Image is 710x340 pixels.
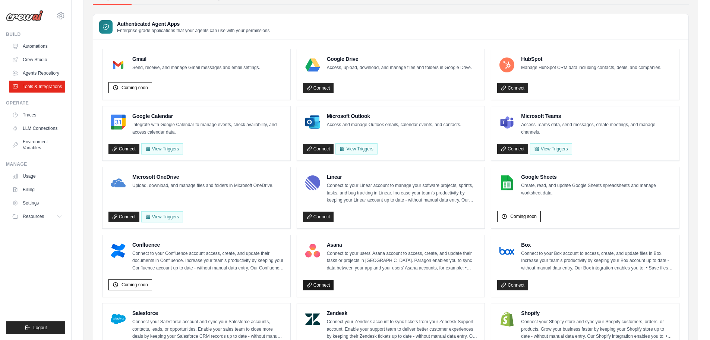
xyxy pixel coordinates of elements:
[327,309,479,317] h4: Zendesk
[9,210,65,222] button: Resources
[141,211,183,222] : View Triggers
[327,182,479,204] p: Connect to your Linear account to manage your software projects, sprints, tasks, and bug tracking...
[122,282,148,288] span: Coming soon
[23,213,44,219] span: Resources
[132,182,274,190] p: Upload, download, and manage files and folders in Microsoft OneDrive.
[521,241,673,249] h4: Box
[499,312,514,327] img: Shopify Logo
[327,121,461,129] p: Access and manage Outlook emails, calendar events, and contacts.
[305,312,320,327] img: Zendesk Logo
[327,173,479,181] h4: Linear
[327,64,472,72] p: Access, upload, download, and manage files and folders in Google Drive.
[335,143,377,155] : View Triggers
[521,182,673,197] p: Create, read, and update Google Sheets spreadsheets and manage worksheet data.
[108,144,139,154] a: Connect
[141,143,183,155] button: View Triggers
[132,121,284,136] p: Integrate with Google Calendar to manage events, check availability, and access calendar data.
[132,250,284,272] p: Connect to your Confluence account access, create, and update their documents in Confluence. Incr...
[303,144,334,154] a: Connect
[9,81,65,93] a: Tools & Integrations
[132,241,284,249] h4: Confluence
[497,280,528,290] a: Connect
[111,312,126,327] img: Salesforce Logo
[9,67,65,79] a: Agents Repository
[305,175,320,190] img: Linear Logo
[521,64,661,72] p: Manage HubSpot CRM data including contacts, deals, and companies.
[521,309,673,317] h4: Shopify
[9,136,65,154] a: Environment Variables
[303,83,334,93] a: Connect
[327,241,479,249] h4: Asana
[327,112,461,120] h4: Microsoft Outlook
[111,57,126,72] img: Gmail Logo
[6,161,65,167] div: Manage
[9,184,65,196] a: Billing
[305,57,320,72] img: Google Drive Logo
[9,54,65,66] a: Crew Studio
[305,115,320,130] img: Microsoft Outlook Logo
[305,243,320,258] img: Asana Logo
[111,175,126,190] img: Microsoft OneDrive Logo
[499,175,514,190] img: Google Sheets Logo
[6,10,43,21] img: Logo
[497,144,528,154] a: Connect
[33,325,47,331] span: Logout
[122,85,148,91] span: Coming soon
[303,212,334,222] a: Connect
[303,280,334,290] a: Connect
[6,321,65,334] button: Logout
[117,28,270,34] p: Enterprise-grade applications that your agents can use with your permissions
[117,20,270,28] h3: Authenticated Agent Apps
[132,309,284,317] h4: Salesforce
[9,40,65,52] a: Automations
[327,55,472,63] h4: Google Drive
[9,122,65,134] a: LLM Connections
[521,55,661,63] h4: HubSpot
[499,115,514,130] img: Microsoft Teams Logo
[9,170,65,182] a: Usage
[497,83,528,93] a: Connect
[132,112,284,120] h4: Google Calendar
[9,197,65,209] a: Settings
[111,243,126,258] img: Confluence Logo
[6,31,65,37] div: Build
[499,243,514,258] img: Box Logo
[521,173,673,181] h4: Google Sheets
[132,173,274,181] h4: Microsoft OneDrive
[6,100,65,106] div: Operate
[327,250,479,272] p: Connect to your users’ Asana account to access, create, and update their tasks or projects in [GE...
[132,64,260,72] p: Send, receive, and manage Gmail messages and email settings.
[132,55,260,63] h4: Gmail
[510,213,537,219] span: Coming soon
[530,143,572,155] : View Triggers
[521,121,673,136] p: Access Teams data, send messages, create meetings, and manage channels.
[521,112,673,120] h4: Microsoft Teams
[108,212,139,222] a: Connect
[499,57,514,72] img: HubSpot Logo
[9,109,65,121] a: Traces
[111,115,126,130] img: Google Calendar Logo
[521,250,673,272] p: Connect to your Box account to access, create, and update files in Box. Increase your team’s prod...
